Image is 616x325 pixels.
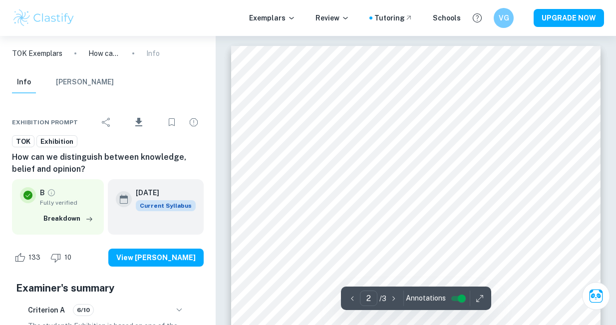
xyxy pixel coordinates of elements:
[374,12,413,23] a: Tutoring
[146,48,160,59] p: Info
[12,135,34,148] a: TOK
[136,200,196,211] div: This exemplar is based on the current syllabus. Feel free to refer to it for inspiration/ideas wh...
[47,188,56,197] a: Grade fully verified
[48,250,77,266] div: Dislike
[12,137,34,147] span: TOK
[88,48,120,59] p: How can we distinguish between knowledge, belief and opinion?
[12,48,62,59] a: TOK Exemplars
[406,293,446,304] span: Annotations
[184,112,204,132] div: Report issue
[40,198,96,207] span: Fully verified
[118,109,160,135] div: Download
[41,211,96,226] button: Breakdown
[108,249,204,267] button: View [PERSON_NAME]
[433,12,461,23] a: Schools
[534,9,604,27] button: UPGRADE NOW
[59,253,77,263] span: 10
[56,71,114,93] button: [PERSON_NAME]
[12,151,204,175] h6: How can we distinguish between knowledge, belief and opinion?
[494,8,514,28] button: VG
[40,187,45,198] p: B
[379,293,386,304] p: / 3
[36,135,77,148] a: Exhibition
[73,306,93,315] span: 6/10
[16,281,200,296] h5: Examiner's summary
[469,9,486,26] button: Help and Feedback
[12,8,75,28] img: Clastify logo
[12,71,36,93] button: Info
[12,118,78,127] span: Exhibition Prompt
[249,12,296,23] p: Exemplars
[28,305,65,316] h6: Criterion A
[498,12,510,23] h6: VG
[23,253,46,263] span: 133
[12,250,46,266] div: Like
[96,112,116,132] div: Share
[315,12,349,23] p: Review
[136,200,196,211] span: Current Syllabus
[582,282,610,310] button: Ask Clai
[136,187,188,198] h6: [DATE]
[37,137,77,147] span: Exhibition
[162,112,182,132] div: Bookmark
